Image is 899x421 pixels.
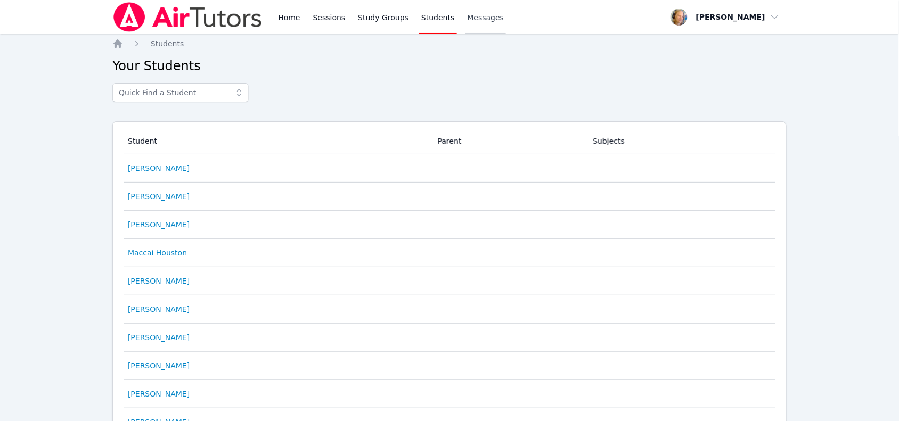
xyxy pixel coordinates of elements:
tr: [PERSON_NAME] [124,154,775,183]
nav: Breadcrumb [112,38,787,49]
th: Parent [431,128,587,154]
tr: [PERSON_NAME] [124,352,775,380]
tr: [PERSON_NAME] [124,211,775,239]
tr: [PERSON_NAME] [124,267,775,295]
tr: [PERSON_NAME] [124,324,775,352]
img: Air Tutors [112,2,263,32]
a: [PERSON_NAME] [128,332,190,343]
a: [PERSON_NAME] [128,360,190,371]
a: [PERSON_NAME] [128,304,190,315]
span: Messages [468,12,504,23]
tr: [PERSON_NAME] [124,295,775,324]
a: [PERSON_NAME] [128,389,190,399]
th: Subjects [586,128,775,154]
a: [PERSON_NAME] [128,219,190,230]
tr: Maccai Houston [124,239,775,267]
th: Student [124,128,431,154]
span: Students [151,39,184,48]
a: Maccai Houston [128,247,187,258]
a: [PERSON_NAME] [128,191,190,202]
a: [PERSON_NAME] [128,163,190,174]
tr: [PERSON_NAME] [124,380,775,408]
input: Quick Find a Student [112,83,249,102]
a: Students [151,38,184,49]
a: [PERSON_NAME] [128,276,190,286]
tr: [PERSON_NAME] [124,183,775,211]
h2: Your Students [112,57,787,75]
